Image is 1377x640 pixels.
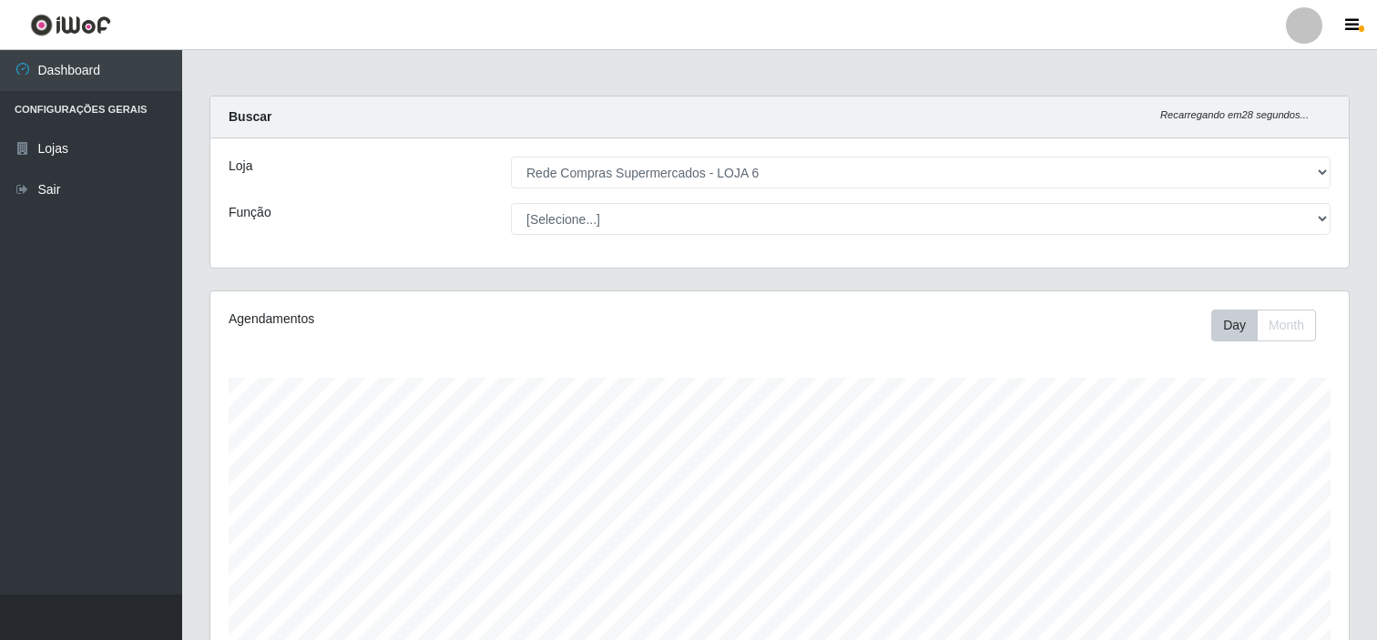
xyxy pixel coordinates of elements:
label: Loja [229,157,252,176]
button: Month [1257,310,1316,341]
strong: Buscar [229,109,271,124]
button: Day [1211,310,1258,341]
img: CoreUI Logo [30,14,111,36]
div: Agendamentos [229,310,672,329]
label: Função [229,203,271,222]
div: First group [1211,310,1316,341]
div: Toolbar with button groups [1211,310,1331,341]
i: Recarregando em 28 segundos... [1160,109,1309,120]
